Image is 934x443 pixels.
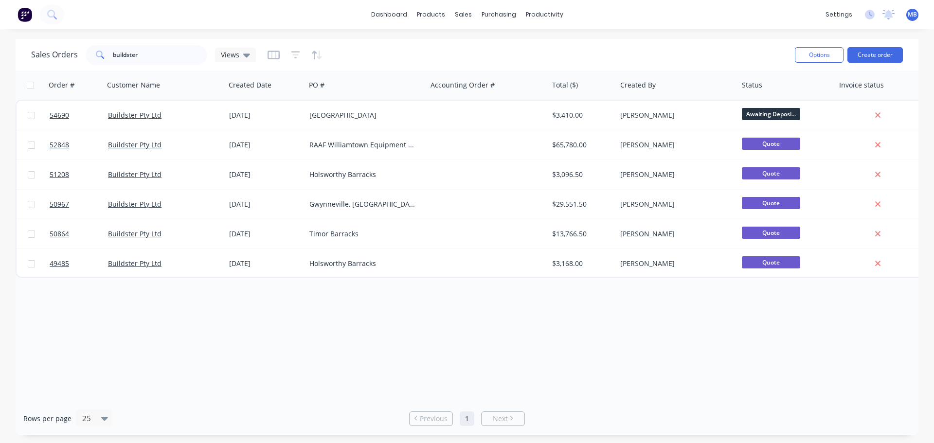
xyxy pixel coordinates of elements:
[309,229,417,239] div: Timor Barracks
[366,7,412,22] a: dashboard
[50,101,108,130] a: 54690
[742,108,800,120] span: Awaiting Deposi...
[113,45,208,65] input: Search...
[620,259,728,268] div: [PERSON_NAME]
[309,199,417,209] div: Gwynneville, [GEOGRAPHIC_DATA]
[742,138,800,150] span: Quote
[742,256,800,268] span: Quote
[18,7,32,22] img: Factory
[620,110,728,120] div: [PERSON_NAME]
[108,140,162,149] a: Buildster Pty Ltd
[107,80,160,90] div: Customer Name
[49,80,74,90] div: Order #
[742,197,800,209] span: Quote
[229,259,302,268] div: [DATE]
[50,170,69,179] span: 51208
[108,170,162,179] a: Buildster Pty Ltd
[847,47,903,63] button: Create order
[620,80,656,90] div: Created By
[309,80,324,90] div: PO #
[108,199,162,209] a: Buildster Pty Ltd
[552,199,610,209] div: $29,551.50
[108,259,162,268] a: Buildster Pty Ltd
[552,110,610,120] div: $3,410.00
[460,411,474,426] a: Page 1 is your current page
[431,80,495,90] div: Accounting Order #
[31,50,78,59] h1: Sales Orders
[229,110,302,120] div: [DATE]
[839,80,884,90] div: Invoice status
[620,140,728,150] div: [PERSON_NAME]
[50,160,108,189] a: 51208
[221,50,239,60] span: Views
[50,229,69,239] span: 50864
[742,227,800,239] span: Quote
[412,7,450,22] div: products
[309,259,417,268] div: Holsworthy Barracks
[229,80,271,90] div: Created Date
[229,140,302,150] div: [DATE]
[620,229,728,239] div: [PERSON_NAME]
[552,229,610,239] div: $13,766.50
[742,80,762,90] div: Status
[108,229,162,238] a: Buildster Pty Ltd
[552,80,578,90] div: Total ($)
[821,7,857,22] div: settings
[229,170,302,179] div: [DATE]
[405,411,529,426] ul: Pagination
[50,140,69,150] span: 52848
[552,259,610,268] div: $3,168.00
[108,110,162,120] a: Buildster Pty Ltd
[50,249,108,278] a: 49485
[795,47,844,63] button: Options
[493,414,508,424] span: Next
[50,219,108,248] a: 50864
[229,199,302,209] div: [DATE]
[50,110,69,120] span: 54690
[229,229,302,239] div: [DATE]
[450,7,477,22] div: sales
[552,170,610,179] div: $3,096.50
[23,414,72,424] span: Rows per page
[908,10,917,19] span: MB
[50,190,108,219] a: 50967
[482,414,524,424] a: Next page
[620,170,728,179] div: [PERSON_NAME]
[742,167,800,179] span: Quote
[309,170,417,179] div: Holsworthy Barracks
[420,414,448,424] span: Previous
[410,414,452,424] a: Previous page
[50,199,69,209] span: 50967
[521,7,568,22] div: productivity
[309,140,417,150] div: RAAF Williamtown Equipment store [GEOGRAPHIC_DATA]
[309,110,417,120] div: [GEOGRAPHIC_DATA]
[50,130,108,159] a: 52848
[620,199,728,209] div: [PERSON_NAME]
[50,259,69,268] span: 49485
[477,7,521,22] div: purchasing
[552,140,610,150] div: $65,780.00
